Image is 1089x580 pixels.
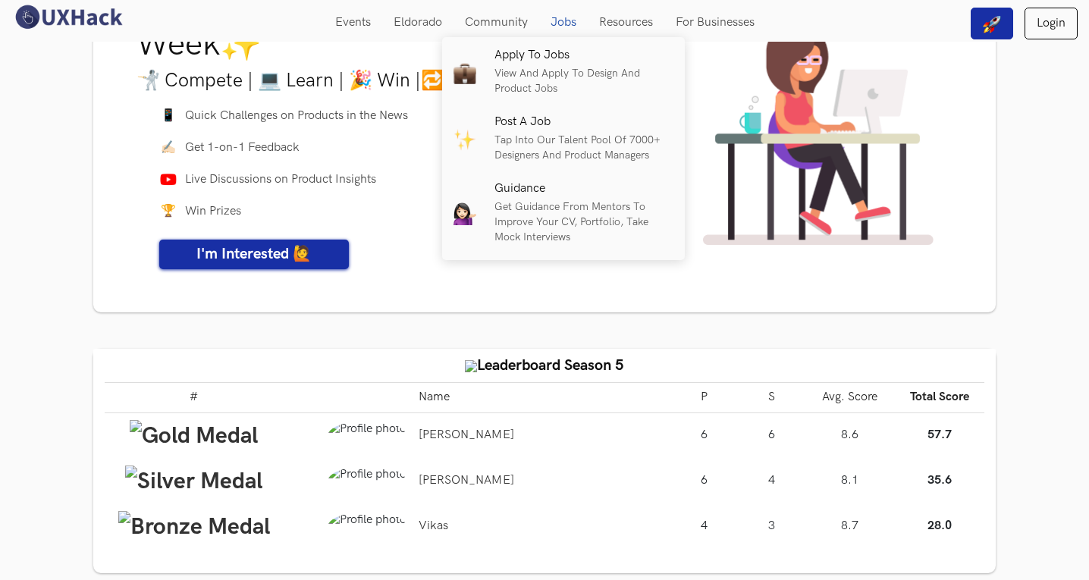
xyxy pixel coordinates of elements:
th: # [105,382,284,412]
img: Guidance emoji [453,202,476,225]
td: 4 [670,504,738,550]
td: 28.0 [894,504,984,550]
li: Win Prizes [159,204,670,222]
img: Bronze Medal [118,511,270,544]
p: Tap into our talent pool of 7000+ designers and product managers [494,133,673,163]
td: 8.1 [805,459,894,504]
li: Quick Challenges on Products in the News [159,108,670,127]
td: 8.6 [805,412,894,459]
img: Briefcase [453,61,476,84]
a: Login [1025,8,1078,39]
h4: Leaderboard Season 5 [105,356,985,375]
span: 📱 [159,108,177,127]
span: 🔁 Repeat [421,69,508,92]
img: Youtube icon [159,174,177,186]
th: Name [413,382,670,412]
h6: Guidance [494,182,673,196]
span: I'm Interested 🙋 [196,245,312,263]
a: [PERSON_NAME] [419,473,514,488]
td: 6 [670,459,738,504]
img: Profile photo [328,421,406,451]
td: 57.7 [894,412,984,459]
img: Silver Medal [125,466,262,498]
img: trophy.png [465,360,477,372]
img: UXHack cover [703,25,934,245]
td: 4 [738,459,805,504]
p: Get guidance from mentors to improve your CV, portfolio, take mock interviews [494,199,673,245]
td: 6 [670,412,738,459]
a: For Businesses [664,8,766,37]
img: Gold Medal [130,420,258,453]
span: ✍🏻 [159,140,177,158]
a: Vikas [419,519,448,533]
a: StarsPost a JobTap into our talent pool of 7000+ designers and product managers [442,104,685,171]
a: I'm Interested 🙋 [159,240,349,269]
a: Guidance emojiGuidanceGet guidance from mentors to improve your CV, portfolio, take mock interviews [442,171,685,252]
img: Profile photo [328,512,406,542]
li: Live Discussions on Product Insights [159,172,670,190]
h3: 🤺 Compete | 💻 Learn | 🎉 Win | [137,70,692,92]
a: Eldorado [382,8,453,37]
td: 6 [738,412,805,459]
th: P [670,382,738,412]
span: 🏆 [159,204,177,222]
td: 8.7 [805,504,894,550]
img: rocket [983,15,1001,33]
a: BriefcaseApply to JobsView and apply to design and product jobs [442,37,685,104]
img: Stars [453,128,476,151]
span: ✨ [220,24,262,64]
td: 3 [738,504,805,550]
th: Avg. Score [805,382,894,412]
a: Resources [588,8,664,37]
img: UXHack logo [11,4,125,30]
a: Community [453,8,539,37]
a: Jobs [539,8,588,37]
a: [PERSON_NAME] [419,428,514,442]
a: Events [324,8,382,37]
td: 35.6 [894,459,984,504]
li: Get 1-on-1 Feedback [159,140,670,158]
p: View and apply to design and product jobs [494,66,673,96]
img: Profile photo [328,466,406,497]
th: S [738,382,805,412]
h6: Apply to Jobs [494,49,673,62]
h6: Post a Job [494,115,673,129]
th: Total Score [894,382,984,412]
